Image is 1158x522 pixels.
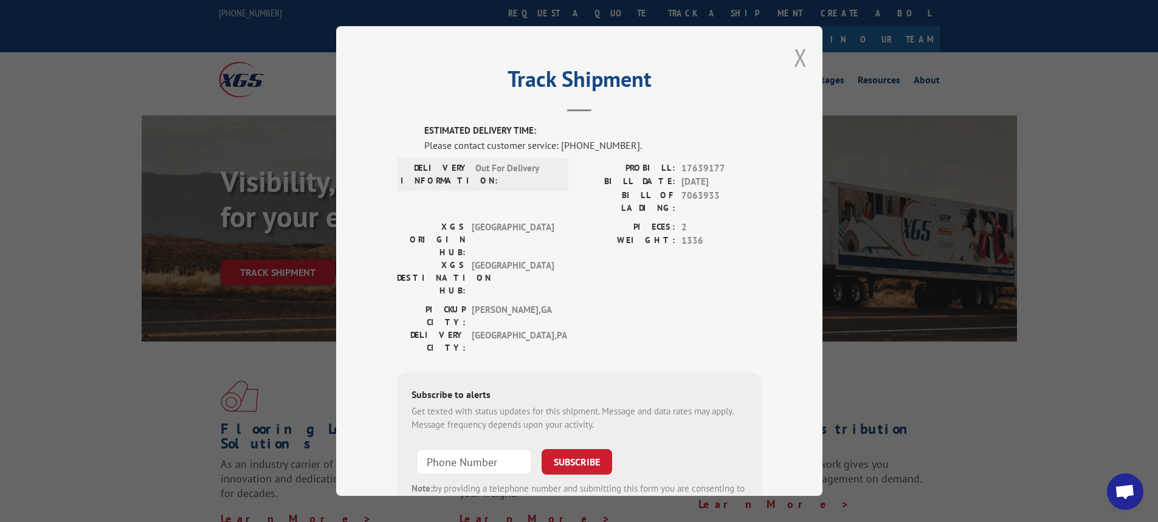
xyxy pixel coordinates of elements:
[401,162,469,187] label: DELIVERY INFORMATION:
[424,138,762,153] div: Please contact customer service: [PHONE_NUMBER].
[681,221,762,235] span: 2
[397,303,466,329] label: PICKUP CITY:
[1107,473,1143,510] div: Open chat
[794,41,807,74] button: Close modal
[472,303,554,329] span: [PERSON_NAME] , GA
[416,449,532,475] input: Phone Number
[475,162,557,187] span: Out For Delivery
[397,259,466,297] label: XGS DESTINATION HUB:
[681,189,762,215] span: 7063933
[542,449,612,475] button: SUBSCRIBE
[412,483,433,494] strong: Note:
[579,221,675,235] label: PIECES:
[681,234,762,248] span: 1336
[412,405,747,432] div: Get texted with status updates for this shipment. Message and data rates may apply. Message frequ...
[472,221,554,259] span: [GEOGRAPHIC_DATA]
[472,329,554,354] span: [GEOGRAPHIC_DATA] , PA
[579,162,675,176] label: PROBILL:
[681,175,762,189] span: [DATE]
[579,189,675,215] label: BILL OF LADING:
[472,259,554,297] span: [GEOGRAPHIC_DATA]
[397,329,466,354] label: DELIVERY CITY:
[397,221,466,259] label: XGS ORIGIN HUB:
[579,175,675,189] label: BILL DATE:
[579,234,675,248] label: WEIGHT:
[424,124,762,138] label: ESTIMATED DELIVERY TIME:
[681,162,762,176] span: 17639177
[397,70,762,94] h2: Track Shipment
[412,387,747,405] div: Subscribe to alerts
